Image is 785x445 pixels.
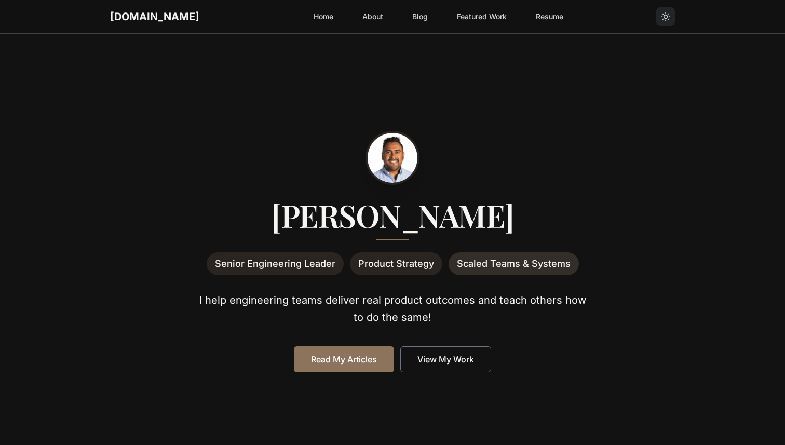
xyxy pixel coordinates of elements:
a: Home [307,7,340,26]
a: Blog [406,7,434,26]
a: [DOMAIN_NAME] [110,10,199,23]
p: I help engineering teams deliver real product outcomes and teach others how to do the same! [193,292,592,326]
img: Sergio Cruz [368,133,417,183]
a: Featured Work [451,7,513,26]
a: View my talks, publications, and professional work [400,346,491,372]
a: About [356,7,389,26]
a: Read my articles about engineering leadership and product strategy [294,346,394,372]
button: Toggle theme [656,7,675,26]
h1: [PERSON_NAME] [110,199,675,231]
span: Scaled Teams & Systems [449,252,579,275]
a: Resume [530,7,570,26]
span: Product Strategy [350,252,442,275]
span: Senior Engineering Leader [207,252,344,275]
